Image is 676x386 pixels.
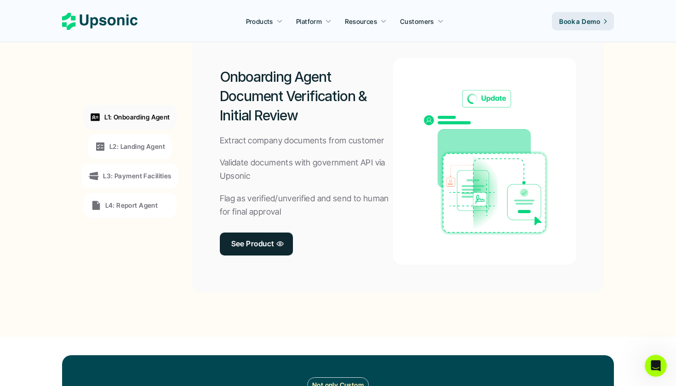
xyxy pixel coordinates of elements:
p: L1: Onboarding Agent [104,112,170,122]
a: See Product [220,233,293,255]
h2: Onboarding Agent Document Verification & Initial Review [220,67,394,125]
p: L2: Landing Agent [109,142,165,151]
p: Customers [400,17,434,26]
p: Validate documents with government API via Upsonic [220,156,394,183]
p: Book a Demo [559,17,600,26]
a: Products [241,13,288,29]
p: Extract company documents from customer [220,134,384,148]
p: L4: Report Agent [105,200,158,210]
p: Resources [345,17,377,26]
a: Book a Demo [552,12,614,30]
p: L3: Payment Facilities [103,171,171,181]
p: Flag as verified/unverified and send to human for final approval [220,192,394,219]
iframe: Intercom live chat [645,355,667,377]
p: Products [246,17,273,26]
p: See Product [231,237,274,250]
p: Platform [296,17,322,26]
